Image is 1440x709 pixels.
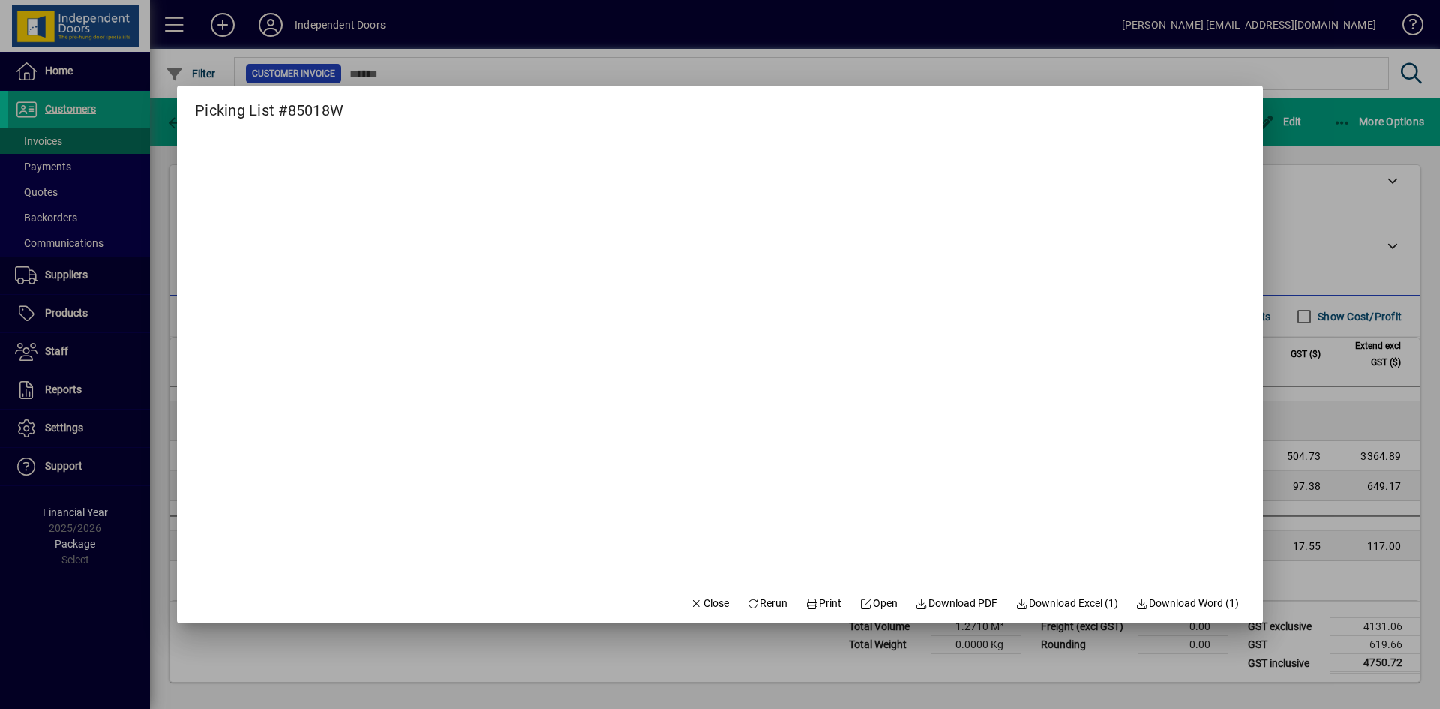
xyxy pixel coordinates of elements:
h2: Picking List #85018W [177,86,361,122]
a: Open [853,590,904,617]
button: Download Excel (1) [1009,590,1124,617]
button: Download Word (1) [1130,590,1246,617]
span: Print [805,596,841,611]
span: Close [690,596,729,611]
span: Download Word (1) [1136,596,1240,611]
a: Download PDF [910,590,1004,617]
span: Download PDF [916,596,998,611]
button: Close [684,590,735,617]
span: Download Excel (1) [1015,596,1118,611]
span: Open [859,596,898,611]
button: Print [799,590,847,617]
span: Rerun [747,596,788,611]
